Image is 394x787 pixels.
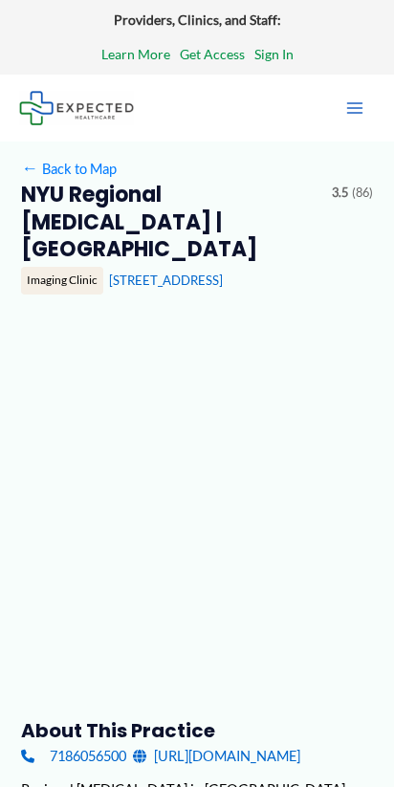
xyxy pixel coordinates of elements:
a: 7186056500 [21,743,125,769]
a: [STREET_ADDRESS] [109,273,223,288]
div: Imaging Clinic [21,267,103,294]
a: [URL][DOMAIN_NAME] [133,743,300,769]
a: ←Back to Map [21,156,116,182]
span: (86) [352,182,373,205]
a: Get Access [180,42,245,67]
span: ← [21,160,38,177]
h2: NYU Regional [MEDICAL_DATA] | [GEOGRAPHIC_DATA] [21,182,317,263]
h3: About this practice [21,718,372,743]
button: Main menu toggle [335,88,375,128]
img: Expected Healthcare Logo - side, dark font, small [19,91,134,124]
span: 3.5 [332,182,348,205]
strong: Providers, Clinics, and Staff: [114,11,281,28]
a: Learn More [101,42,170,67]
a: Sign In [254,42,294,67]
